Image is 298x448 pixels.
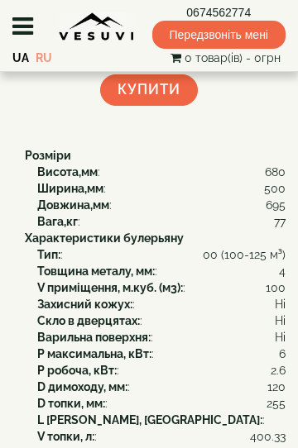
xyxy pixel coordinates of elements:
div: : [37,296,286,312]
button: Купити [100,74,198,106]
div: : [37,362,286,379]
button: 0 товар(ів) - 0грн [166,49,286,67]
b: Товщина металу, мм: [37,265,155,278]
div: : [37,412,286,428]
b: Ширина,мм [37,182,103,195]
div: : [37,346,286,362]
b: V топки, л: [37,430,94,443]
div: : [37,263,286,279]
b: V приміщення, м.куб. (м3): [37,281,183,294]
span: 6 [279,346,286,362]
span: 255 [267,395,286,412]
a: RU [36,51,52,64]
div: : [37,428,286,445]
div: : [37,246,286,263]
span: Ні [275,329,286,346]
div: : [37,197,286,213]
span: 500 [264,180,286,197]
b: L [PERSON_NAME], [GEOGRAPHIC_DATA]: [37,413,262,427]
div: : [37,395,286,412]
b: Довжина,мм [37,198,109,212]
a: 0674562774 [152,4,286,21]
span: 120 [267,379,286,395]
span: 100 [266,279,286,296]
b: Скло в дверцятах: [37,314,140,327]
b: D топки, мм: [37,397,105,410]
span: 77 [274,213,286,230]
b: P робоча, кВт: [37,364,117,377]
span: 680 [265,164,286,180]
div: : [37,279,286,296]
b: D димоходу, мм: [37,380,127,393]
b: Вага,кг [37,215,78,228]
span: 695 [266,197,286,213]
span: 40 [250,428,264,445]
b: Варильна поверхня: [37,331,151,344]
span: 0 товар(ів) - 0грн [185,51,281,64]
b: Захисний кожух: [37,298,132,311]
div: : [37,312,286,329]
b: Висота,мм [37,165,98,179]
span: Передзвоніть мені [152,21,286,49]
b: Характеристики булерьяну [25,231,184,245]
span: 0.33 [264,428,286,445]
span: Ні [275,296,286,312]
div: : [37,180,286,197]
b: Розміри [25,149,71,162]
a: UA [12,51,29,64]
span: 00 (100-125 м³) [203,246,286,263]
div: : [37,213,286,230]
b: Тип: [37,248,60,261]
img: content [59,12,135,41]
div: : [37,379,286,395]
b: P максимальна, кВт: [37,347,151,360]
div: : [37,164,286,180]
span: 4 [279,263,286,279]
span: Ні [275,312,286,329]
div: : [37,329,286,346]
span: 2.6 [271,362,286,379]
